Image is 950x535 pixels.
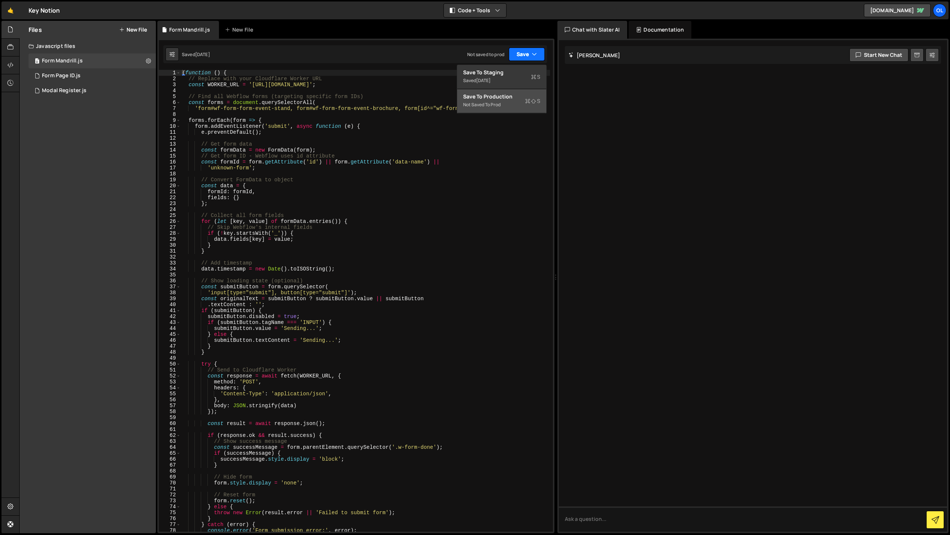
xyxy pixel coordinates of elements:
[159,76,181,82] div: 2
[159,106,181,111] div: 7
[35,59,39,65] span: 0
[159,224,181,230] div: 27
[159,450,181,456] div: 65
[159,510,181,516] div: 75
[933,4,946,17] a: Ol
[159,135,181,141] div: 12
[42,87,86,94] div: Modal Register.js
[159,486,181,492] div: 71
[159,242,181,248] div: 30
[159,123,181,129] div: 10
[159,82,181,88] div: 3
[463,76,540,85] div: Saved
[159,218,181,224] div: 26
[159,88,181,94] div: 4
[159,141,181,147] div: 13
[463,100,540,109] div: Not saved to prod
[159,153,181,159] div: 15
[159,213,181,218] div: 25
[457,65,546,89] button: Save to StagingS Saved[DATE]
[159,349,181,355] div: 48
[159,379,181,385] div: 53
[159,343,181,349] div: 47
[159,427,181,432] div: 61
[1,1,20,19] a: 🤙
[159,207,181,213] div: 24
[159,361,181,367] div: 50
[159,147,181,153] div: 14
[531,73,540,81] span: S
[159,266,181,272] div: 34
[476,77,491,84] div: [DATE]
[509,48,545,61] button: Save
[159,171,181,177] div: 18
[29,68,156,83] div: 16309/46011.js
[159,528,181,534] div: 78
[159,302,181,308] div: 40
[159,385,181,391] div: 54
[159,308,181,314] div: 41
[159,474,181,480] div: 69
[159,284,181,290] div: 37
[525,97,540,105] span: S
[159,331,181,337] div: 45
[159,129,181,135] div: 11
[159,516,181,522] div: 76
[159,260,181,266] div: 33
[159,373,181,379] div: 52
[159,111,181,117] div: 8
[29,53,156,68] div: 16309/46014.js
[849,48,908,62] button: Start new chat
[159,438,181,444] div: 63
[159,462,181,468] div: 67
[557,21,627,39] div: Chat with Slater AI
[159,195,181,201] div: 22
[159,272,181,278] div: 35
[159,468,181,474] div: 68
[159,296,181,302] div: 39
[20,39,156,53] div: Javascript files
[444,4,506,17] button: Code + Tools
[463,93,540,100] div: Save to Production
[159,165,181,171] div: 17
[29,83,156,98] div: 16309/44079.js
[159,522,181,528] div: 77
[159,248,181,254] div: 31
[159,230,181,236] div: 28
[159,498,181,504] div: 73
[467,51,504,58] div: Not saved to prod
[463,69,540,76] div: Save to Staging
[159,432,181,438] div: 62
[42,58,83,64] div: Form Mandrill.js
[42,72,81,79] div: Form Page ID.js
[569,52,620,59] h2: [PERSON_NAME]
[119,27,147,33] button: New File
[159,100,181,106] div: 6
[159,117,181,123] div: 9
[182,51,210,58] div: Saved
[159,236,181,242] div: 29
[864,4,931,17] a: [DOMAIN_NAME]
[159,290,181,296] div: 38
[159,415,181,421] div: 59
[29,26,42,34] h2: Files
[159,504,181,510] div: 74
[159,391,181,397] div: 55
[159,94,181,100] div: 5
[159,397,181,403] div: 56
[159,337,181,343] div: 46
[159,367,181,373] div: 51
[225,26,256,33] div: New File
[159,403,181,409] div: 57
[159,409,181,415] div: 58
[159,456,181,462] div: 66
[159,480,181,486] div: 70
[159,444,181,450] div: 64
[159,189,181,195] div: 21
[159,320,181,325] div: 43
[159,355,181,361] div: 49
[159,70,181,76] div: 1
[629,21,691,39] div: Documentation
[457,89,546,113] button: Save to ProductionS Not saved to prod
